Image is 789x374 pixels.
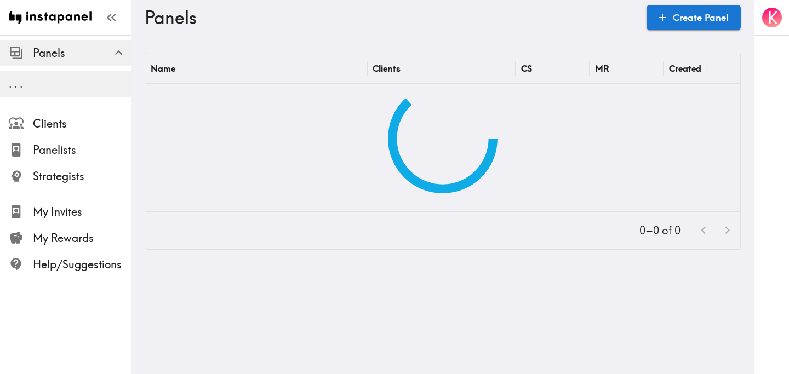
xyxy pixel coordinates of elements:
span: . [9,77,12,90]
span: . [14,77,18,90]
a: Create Panel [647,5,741,30]
span: Strategists [33,169,131,184]
div: CS [521,63,532,74]
span: Panelists [33,142,131,158]
span: Clients [33,116,131,131]
span: . [20,77,23,90]
button: K [761,7,783,28]
span: Panels [33,45,131,61]
div: Name [151,63,175,74]
span: My Rewards [33,231,131,246]
p: 0–0 of 0 [639,223,681,238]
div: MR [595,63,609,74]
div: Created [669,63,701,74]
span: Help/Suggestions [33,257,131,272]
h3: Panels [145,7,638,28]
div: Clients [373,63,401,74]
span: My Invites [33,204,131,220]
span: K [768,8,777,27]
